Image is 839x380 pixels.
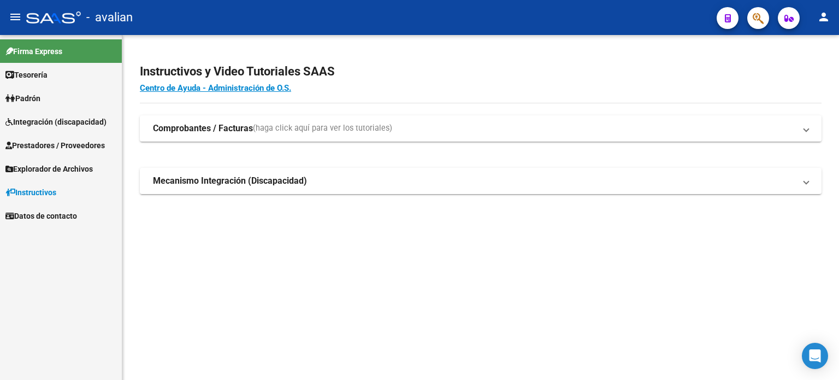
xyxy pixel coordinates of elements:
span: (haga click aquí para ver los tutoriales) [253,122,392,135]
mat-icon: menu [9,10,22,24]
strong: Mecanismo Integración (Discapacidad) [153,175,307,187]
span: Prestadores / Proveedores [5,139,105,151]
mat-icon: person [817,10,830,24]
span: Instructivos [5,186,56,198]
div: Open Intercom Messenger [802,343,828,369]
mat-expansion-panel-header: Comprobantes / Facturas(haga click aquí para ver los tutoriales) [140,115,822,142]
span: Datos de contacto [5,210,77,222]
h2: Instructivos y Video Tutoriales SAAS [140,61,822,82]
span: Tesorería [5,69,48,81]
span: Firma Express [5,45,62,57]
a: Centro de Ayuda - Administración de O.S. [140,83,291,93]
mat-expansion-panel-header: Mecanismo Integración (Discapacidad) [140,168,822,194]
span: Integración (discapacidad) [5,116,107,128]
strong: Comprobantes / Facturas [153,122,253,135]
span: - avalian [86,5,133,30]
span: Padrón [5,92,40,104]
span: Explorador de Archivos [5,163,93,175]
